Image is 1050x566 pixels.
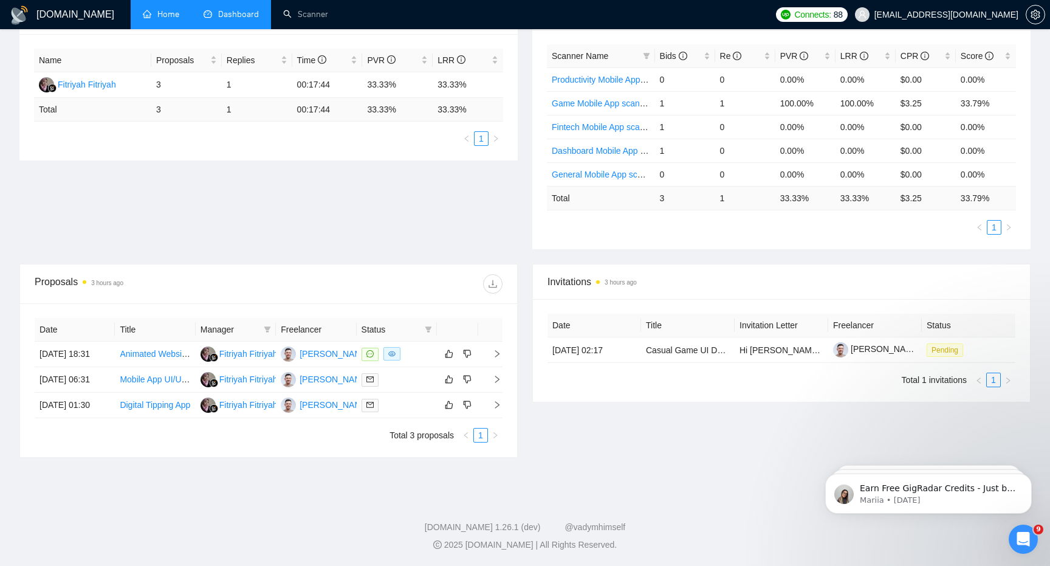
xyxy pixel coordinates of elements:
[775,115,836,139] td: 0.00%
[283,9,328,19] a: searchScanner
[442,347,456,361] button: like
[292,98,363,122] td: 00:17:44
[775,139,836,162] td: 0.00%
[261,320,273,339] span: filter
[488,428,503,443] button: right
[460,347,475,361] button: dislike
[483,274,503,294] button: download
[362,323,420,336] span: Status
[836,186,896,210] td: 33.33 %
[860,52,868,60] span: info-circle
[655,115,715,139] td: 1
[972,220,987,235] li: Previous Page
[433,540,442,549] span: copyright
[488,428,503,443] li: Next Page
[679,52,687,60] span: info-circle
[492,135,499,142] span: right
[1034,525,1043,534] span: 9
[34,98,151,122] td: Total
[115,342,195,367] td: Animated Website - One Page for Sports Fishing Game
[655,186,715,210] td: 3
[552,51,608,61] span: Scanner Name
[836,162,896,186] td: 0.00%
[367,55,396,65] span: PVR
[445,374,453,384] span: like
[547,337,641,363] td: [DATE] 02:17
[34,49,151,72] th: Name
[720,51,742,61] span: Re
[489,131,503,146] button: right
[297,55,326,65] span: Time
[201,374,278,384] a: FFFitriyah Fitriyah
[646,345,738,355] a: Casual Game UI Design
[462,432,470,439] span: left
[956,115,1016,139] td: 0.00%
[115,393,195,418] td: Digital Tipping App
[987,221,1001,234] a: 1
[115,318,195,342] th: Title
[655,67,715,91] td: 0
[715,115,775,139] td: 0
[151,72,222,98] td: 3
[547,314,641,337] th: Date
[281,399,369,409] a: IA[PERSON_NAME]
[474,429,487,442] a: 1
[547,274,1015,289] span: Invitations
[445,400,453,410] span: like
[956,91,1016,115] td: 33.79%
[91,280,123,286] time: 3 hours ago
[896,186,956,210] td: $ 3.25
[833,342,848,357] img: c1Nit8qjVAlHUSDBw7PlHkLqcfSMI-ExZvl0DWT59EVBMXrgTO_2VT1D5J4HGk5FKG
[222,72,292,98] td: 1
[10,5,29,25] img: logo
[484,279,502,289] span: download
[641,314,735,337] th: Title
[552,75,673,85] a: Productivity Mobile App scanner
[35,318,115,342] th: Date
[1001,373,1015,387] button: right
[492,432,499,439] span: right
[828,314,922,337] th: Freelancer
[425,326,432,333] span: filter
[836,139,896,162] td: 0.00%
[902,373,967,387] li: Total 1 invitations
[300,373,369,386] div: [PERSON_NAME]
[794,8,831,21] span: Connects:
[1026,10,1045,19] a: setting
[781,10,791,19] img: upwork-logo.png
[775,91,836,115] td: 100.00%
[986,373,1001,387] li: 1
[807,448,1050,533] iframe: Intercom notifications message
[366,401,374,409] span: mail
[972,220,987,235] button: left
[1004,377,1012,384] span: right
[641,337,735,363] td: Casual Game UI Design
[388,350,396,357] span: eye
[459,428,473,443] li: Previous Page
[780,51,809,61] span: PVR
[35,274,269,294] div: Proposals
[387,55,396,64] span: info-circle
[896,162,956,186] td: $0.00
[120,349,329,359] a: Animated Website - One Page for Sports Fishing Game
[836,115,896,139] td: 0.00%
[459,428,473,443] button: left
[858,10,866,19] span: user
[489,131,503,146] li: Next Page
[48,84,57,92] img: gigradar-bm.png
[715,162,775,186] td: 0
[210,404,218,413] img: gigradar-bm.png
[483,375,501,384] span: right
[896,91,956,115] td: $3.25
[956,186,1016,210] td: 33.79 %
[210,379,218,387] img: gigradar-bm.png
[276,318,356,342] th: Freelancer
[281,372,296,387] img: IA
[219,398,278,412] div: Fitriyah Fitriyah
[433,72,503,98] td: 33.33%
[474,131,489,146] li: 1
[1009,525,1038,554] iframe: Intercom live chat
[715,139,775,162] td: 0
